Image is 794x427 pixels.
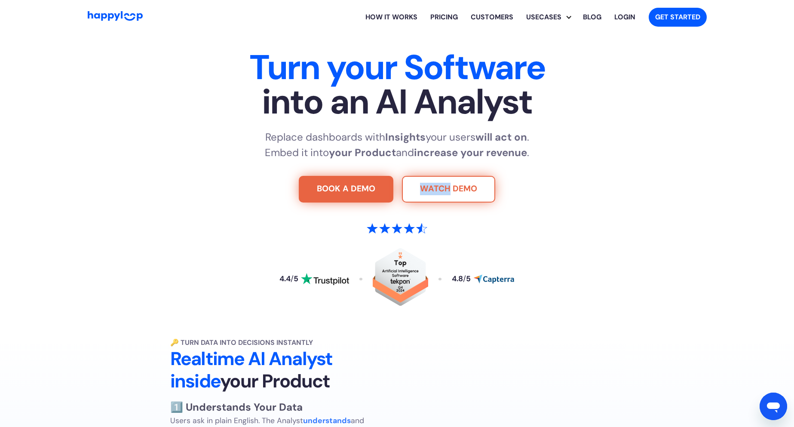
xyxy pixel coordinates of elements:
a: Learn how HappyLoop works [359,3,424,31]
span: into an AI Analyst [129,85,665,119]
iframe: Button to launch messaging window [760,393,787,420]
strong: understands [303,416,351,425]
strong: 1️⃣ Understands Your Data [170,400,303,414]
strong: your Product [329,146,396,159]
a: Try For Free [299,176,393,203]
div: 4.8 5 [452,275,471,283]
a: View HappyLoop pricing plans [424,3,464,31]
span: your Product [220,369,330,393]
h2: Realtime AI Analyst inside [170,348,389,393]
a: Read reviews about HappyLoop on Trustpilot [279,273,349,285]
h1: Turn your Software [129,50,665,119]
a: Watch Demo [402,176,495,203]
strong: increase your revenue [414,146,527,159]
strong: 🔑 Turn Data into Decisions Instantly [170,338,313,347]
a: Log in to your HappyLoop account [608,3,642,31]
div: Usecases [520,12,568,22]
a: Get started with HappyLoop [649,8,707,27]
img: HappyLoop Logo [88,11,143,21]
div: Usecases [526,3,576,31]
div: Explore HappyLoop use cases [520,3,576,31]
strong: Insights [385,130,426,144]
a: Read reviews about HappyLoop on Tekpon [373,248,429,310]
a: Go to Home Page [88,11,143,23]
span: / [291,274,294,283]
span: / [463,274,466,283]
a: Visit the HappyLoop blog for insights [576,3,608,31]
p: Replace dashboards with your users . Embed it into and . [265,129,529,160]
div: 4.4 5 [279,275,298,283]
a: Read reviews about HappyLoop on Capterra [452,274,515,284]
strong: will act on [475,130,527,144]
a: Learn how HappyLoop works [464,3,520,31]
